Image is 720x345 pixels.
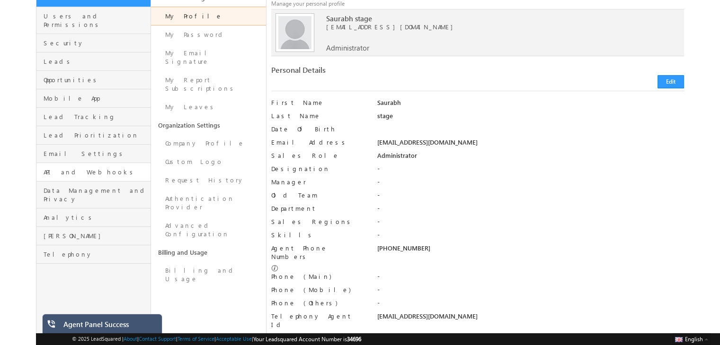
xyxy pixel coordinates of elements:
[326,23,657,31] span: [EMAIL_ADDRESS][DOMAIN_NAME]
[347,336,361,343] span: 34696
[151,44,266,71] a: My Email Signature
[377,204,684,217] div: -
[44,131,148,139] span: Lead Prioritization
[63,320,155,333] div: Agent Panel Success
[377,331,684,345] div: Yes
[151,171,266,190] a: Request History
[253,336,361,343] span: Your Leadsquared Account Number is
[271,231,366,239] label: Skills
[271,164,366,173] label: Designation
[377,244,684,257] div: [PHONE_NUMBER]
[377,285,684,299] div: -
[151,7,266,26] a: My Profile
[271,112,366,120] label: Last Name
[36,71,151,89] a: Opportunities
[44,186,148,203] span: Data Management and Privacy
[271,272,366,281] label: Phone (Main)
[36,245,151,264] a: Telephony
[72,335,361,344] span: © 2025 LeadSquared | | | | |
[271,285,351,294] label: Phone (Mobile)
[36,7,151,34] a: Users and Permissions
[377,299,684,312] div: -
[151,98,266,116] a: My Leaves
[151,71,266,98] a: My Report Subscriptions
[271,178,366,186] label: Manager
[271,151,366,160] label: Sales Role
[178,336,214,342] a: Terms of Service
[271,191,366,199] label: Old Team
[36,163,151,181] a: API and Webhooks
[36,89,151,108] a: Mobile App
[377,178,684,191] div: -
[271,217,366,226] label: Sales Regions
[377,151,684,164] div: Administrator
[151,216,266,243] a: Advanced Configuration
[673,333,711,345] button: English
[271,244,366,261] label: Agent Phone Numbers
[151,190,266,216] a: Authentication Provider
[36,52,151,71] a: Leads
[377,272,684,285] div: -
[271,204,366,213] label: Department
[151,116,266,134] a: Organization Settings
[36,34,151,52] a: Security
[326,43,369,52] span: Administrator
[151,261,266,288] a: Billing and Usage
[36,181,151,208] a: Data Management and Privacy
[377,112,684,125] div: stage
[151,153,266,171] a: Custom Logo
[36,126,151,145] a: Lead Prioritization
[271,66,472,79] div: Personal Details
[44,250,148,259] span: Telephony
[36,145,151,163] a: Email Settings
[685,336,703,343] span: English
[377,312,684,325] div: [EMAIL_ADDRESS][DOMAIN_NAME]
[44,149,148,158] span: Email Settings
[377,138,684,151] div: [EMAIL_ADDRESS][DOMAIN_NAME]
[377,191,684,204] div: -
[44,76,148,84] span: Opportunities
[44,94,148,103] span: Mobile App
[124,336,137,342] a: About
[271,299,366,307] label: Phone (Others)
[44,57,148,66] span: Leads
[139,336,176,342] a: Contact Support
[44,12,148,29] span: Users and Permissions
[271,138,366,147] label: Email Address
[377,231,684,244] div: -
[44,232,148,240] span: [PERSON_NAME]
[44,39,148,47] span: Security
[377,98,684,112] div: Saurabh
[216,336,252,342] a: Acceptable Use
[377,217,684,231] div: -
[377,164,684,178] div: -
[44,112,148,121] span: Lead Tracking
[326,14,657,23] span: Saurabh stage
[271,98,366,107] label: First Name
[271,125,366,133] label: Date Of Birth
[44,168,148,176] span: API and Webhooks
[151,26,266,44] a: My Password
[658,75,684,88] button: Edit
[36,108,151,126] a: Lead Tracking
[151,243,266,261] a: Billing and Usage
[271,312,366,329] label: Telephony Agent Id
[36,227,151,245] a: [PERSON_NAME]
[151,134,266,153] a: Company Profile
